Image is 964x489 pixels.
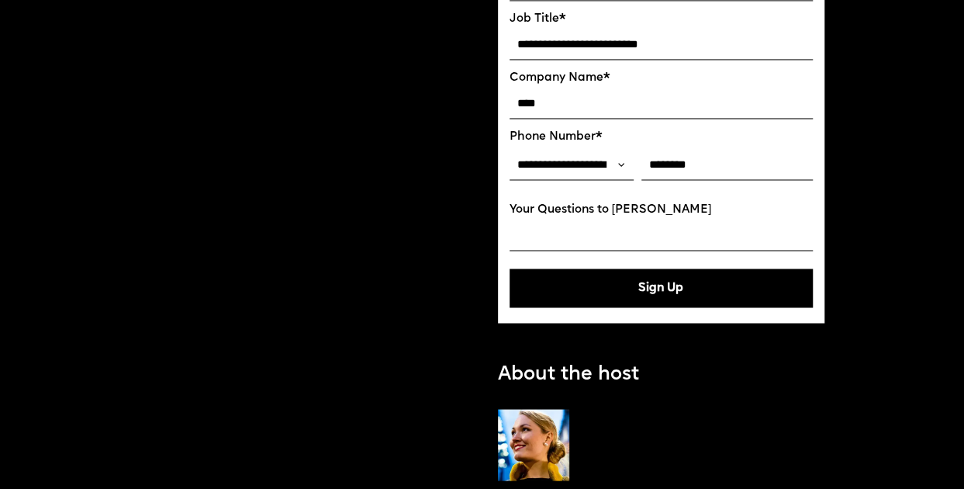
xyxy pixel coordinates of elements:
[510,130,814,144] label: Phone Number
[510,203,814,217] label: Your Questions to [PERSON_NAME]
[510,12,814,26] label: Job Title
[510,71,814,85] label: Company Name
[498,361,639,388] p: About the host
[510,269,814,307] button: Sign Up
